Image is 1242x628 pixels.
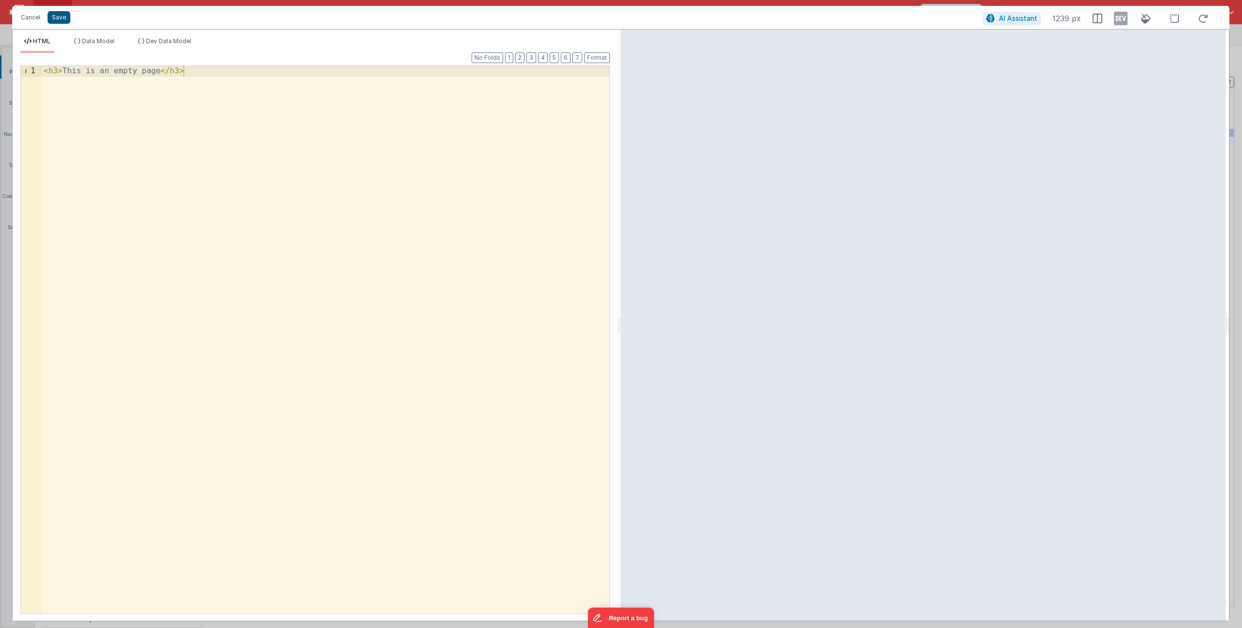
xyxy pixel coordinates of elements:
span: Data Model [82,37,114,45]
button: AI Assistant [983,12,1041,25]
div: 1 [21,66,42,77]
button: Cancel [16,11,45,24]
iframe: Marker.io feedback button [588,608,654,628]
button: 2 [515,52,524,63]
button: 6 [561,52,571,63]
span: Dev Data Model [146,37,191,45]
span: AI Assistant [999,14,1037,22]
button: 4 [538,52,548,63]
span: 1239 px [1052,13,1081,24]
button: No Folds [472,52,503,63]
button: Save [48,11,70,24]
button: 7 [572,52,582,63]
span: HTML [33,37,50,45]
button: Format [584,52,610,63]
button: 1 [505,52,513,63]
button: 5 [550,52,559,63]
button: 3 [526,52,536,63]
